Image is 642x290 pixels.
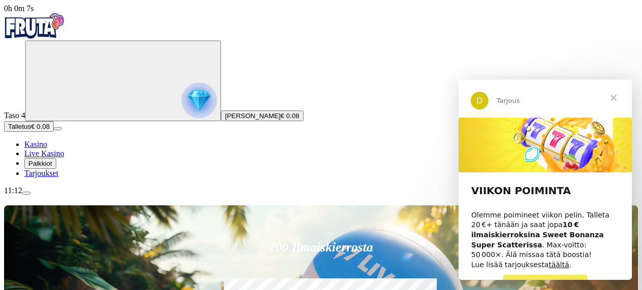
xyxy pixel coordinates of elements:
span: Talletus [8,123,31,130]
a: PELAA NYT [45,195,129,213]
button: [PERSON_NAME]€ 0.08 [221,111,304,121]
button: reward progress [25,41,221,121]
nav: Main menu [4,140,638,178]
iframe: Intercom live chat viesti [459,80,632,280]
img: reward progress [181,83,217,118]
button: Palkkiot [24,158,56,169]
button: menu [22,192,30,195]
button: Talletusplus icon€ 0.08 [4,121,54,132]
span: Taso 4 [4,111,25,120]
span: [PERSON_NAME] [225,112,281,120]
img: Fruta [4,13,65,39]
a: Fruta [4,31,65,40]
a: Kasino [24,140,47,149]
a: Tarjoukset [24,169,58,177]
span: € 0.08 [281,112,299,120]
span: PELAA NYT [65,200,109,208]
span: € 0.08 [31,123,50,130]
span: user session time [4,4,34,13]
button: menu [54,127,62,130]
a: Live Kasino [24,149,64,158]
span: Palkkiot [28,160,52,167]
span: 11:12 [4,186,22,195]
nav: Primary [4,13,638,178]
